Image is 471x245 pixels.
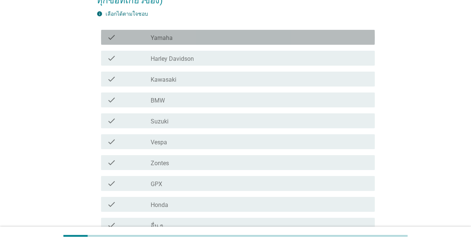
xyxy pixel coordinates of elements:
[151,160,169,167] label: Zontes
[107,200,116,209] i: check
[151,118,169,125] label: Suzuki
[151,139,167,146] label: Vespa
[151,180,162,188] label: GPX
[107,54,116,63] i: check
[151,55,194,63] label: Harley Davidson
[107,33,116,42] i: check
[106,11,148,17] label: เลือกได้ตามใจชอบ
[107,221,116,230] i: check
[107,95,116,104] i: check
[151,222,163,230] label: อื่น ๆ
[151,34,173,42] label: Yamaha
[151,97,165,104] label: BMW
[97,11,103,17] i: info
[107,116,116,125] i: check
[151,201,168,209] label: Honda
[107,158,116,167] i: check
[151,76,176,84] label: Kawasaki
[107,137,116,146] i: check
[107,75,116,84] i: check
[107,179,116,188] i: check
